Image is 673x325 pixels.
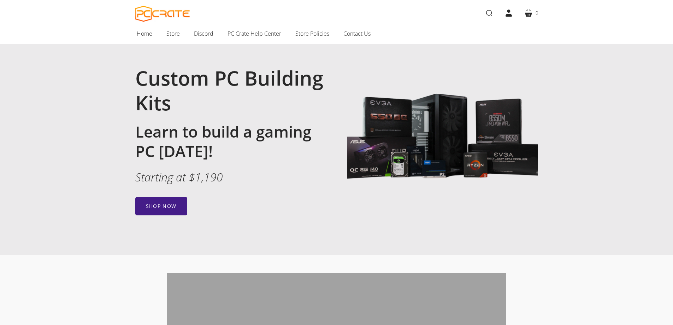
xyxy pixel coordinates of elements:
span: Discord [194,29,213,38]
a: PC Crate Help Center [220,26,288,41]
a: Discord [187,26,220,41]
span: Contact Us [343,29,371,38]
em: Starting at $1,190 [135,169,223,185]
a: Shop now [135,197,187,215]
a: Store [159,26,187,41]
a: Home [130,26,159,41]
img: Image with gaming PC components including Lian Li 205 Lancool case, MSI B550M motherboard, EVGA 6... [347,44,538,235]
span: 0 [536,9,538,17]
h2: Learn to build a gaming PC [DATE]! [135,122,326,161]
span: Home [137,29,152,38]
nav: Main navigation [125,26,549,44]
a: PC CRATE [135,6,190,22]
span: Store [166,29,180,38]
a: Contact Us [336,26,378,41]
span: PC Crate Help Center [228,29,281,38]
span: Store Policies [295,29,329,38]
h1: Custom PC Building Kits [135,65,326,115]
a: Store Policies [288,26,336,41]
a: 0 [519,3,544,23]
